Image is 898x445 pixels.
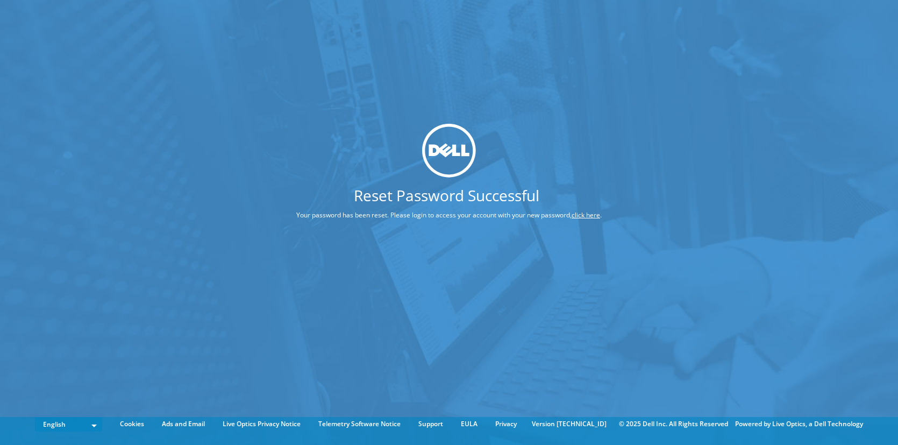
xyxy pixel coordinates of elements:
a: Ads and Email [154,418,213,430]
img: dell_svg_logo.svg [422,124,476,178]
a: Support [410,418,451,430]
a: Privacy [487,418,525,430]
a: click here [572,210,600,219]
a: EULA [453,418,486,430]
h1: Reset Password Successful [256,187,637,202]
li: Powered by Live Optics, a Dell Technology [735,418,863,430]
a: Telemetry Software Notice [310,418,409,430]
li: © 2025 Dell Inc. All Rights Reserved [614,418,733,430]
p: Your password has been reset. Please login to access your account with your new password, . [256,209,642,221]
a: Cookies [112,418,152,430]
a: Live Optics Privacy Notice [215,418,309,430]
li: Version [TECHNICAL_ID] [526,418,612,430]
